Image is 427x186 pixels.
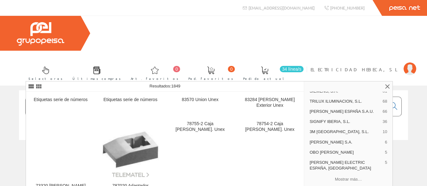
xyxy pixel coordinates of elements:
[385,150,387,155] span: 5
[310,109,380,114] span: [PERSON_NAME] ESPAÑA S.A.U.
[310,99,380,104] span: TRILUX ILUMINACION, S.L.
[310,139,382,145] span: [PERSON_NAME] S.A.
[240,97,299,108] div: 83284 [PERSON_NAME] Exterior Unex
[171,84,180,88] span: 1849
[171,121,230,132] div: 78755-2 Caja [PERSON_NAME]. Unex
[102,121,159,178] img: 787020 Adaptador Mecanismos Unex
[310,129,380,135] span: 3M [GEOGRAPHIC_DATA], S.L.
[310,160,382,171] span: [PERSON_NAME] ELECTRIC ESPAÑA, [GEOGRAPHIC_DATA]
[311,61,416,67] a: ELECTRICIDAD HEBECA, SL
[149,84,180,88] span: Resultados:
[385,160,387,171] span: 5
[101,97,160,103] div: Etiquetas serie de números
[228,66,235,72] span: 0
[383,99,387,104] span: 68
[28,75,63,82] span: Selectores
[96,92,165,116] a: Etiquetas serie de números
[22,61,66,84] a: Selectores
[310,119,380,125] span: SIGNIFY IBERIA, S.L.
[173,66,180,72] span: 0
[330,5,365,10] span: [PHONE_NUMBER]
[166,92,235,116] a: 83570 Union Unex
[19,148,408,153] div: © Grupo Peisa
[72,75,121,82] span: Últimas compras
[188,75,233,82] span: Ped. favoritos
[383,119,387,125] span: 36
[235,92,305,116] a: 83284 [PERSON_NAME] Exterior Unex
[26,92,95,116] a: Etiquetas serie de números
[383,129,387,135] span: 10
[66,61,124,84] a: Últimas compras
[31,97,90,103] div: Etiquetas serie de números
[311,66,400,73] span: ELECTRICIDAD HEBECA, SL
[17,22,64,46] img: Grupo Peisa
[171,97,230,103] div: 83570 Union Unex
[307,174,390,184] button: Mostrar más…
[385,139,387,145] span: 6
[237,61,305,84] a: 34 línea/s Pedido actual
[383,109,387,114] span: 66
[243,75,286,82] span: Pedido actual
[131,75,179,82] span: Art. favoritos
[280,66,304,72] span: 34 línea/s
[248,5,315,10] span: [EMAIL_ADDRESS][DOMAIN_NAME]
[310,150,382,155] span: OBO [PERSON_NAME]
[240,121,299,132] div: 78754-2 Caja [PERSON_NAME]. Unex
